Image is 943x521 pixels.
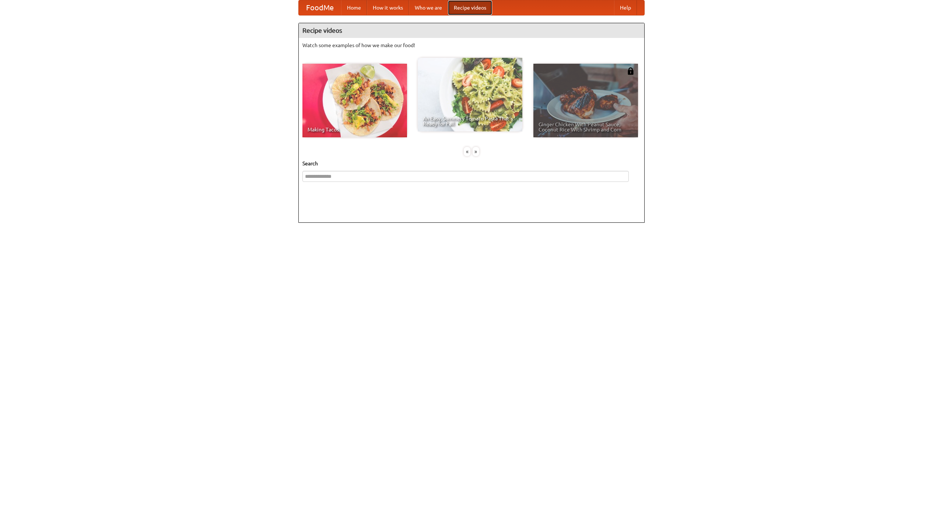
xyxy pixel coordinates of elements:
h5: Search [302,160,641,167]
a: Recipe videos [448,0,492,15]
div: « [464,147,470,156]
h4: Recipe videos [299,23,644,38]
a: FoodMe [299,0,341,15]
div: » [473,147,479,156]
a: Help [614,0,637,15]
img: 483408.png [627,67,634,75]
a: Home [341,0,367,15]
p: Watch some examples of how we make our food! [302,42,641,49]
span: Making Tacos [308,127,402,132]
a: Making Tacos [302,64,407,137]
a: Who we are [409,0,448,15]
a: An Easy, Summery Tomato Pasta That's Ready for Fall [418,58,522,131]
span: An Easy, Summery Tomato Pasta That's Ready for Fall [423,116,517,126]
a: How it works [367,0,409,15]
